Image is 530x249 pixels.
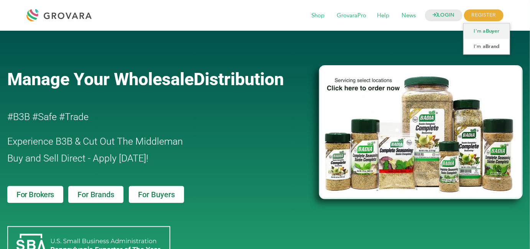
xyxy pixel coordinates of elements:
h2: #B3B #Safe #Trade [7,109,275,125]
b: Buyer [486,28,499,35]
a: For Buyers [129,186,184,203]
a: Shop [306,12,330,20]
span: Buy and Sell Direct - Apply [DATE]! [7,153,148,164]
span: For Brokers [16,191,54,198]
span: GrovaraPro [331,8,372,23]
span: Experience B3B & Cut Out The Middleman [7,136,183,147]
a: LOGIN [425,10,463,21]
span: News [396,8,421,23]
span: Distribution [194,69,284,89]
span: For Brands [77,191,114,198]
span: REGISTER [464,10,504,21]
a: For Brands [68,186,123,203]
a: I'm aBuyer [464,24,510,39]
span: Help [372,8,395,23]
span: For Buyers [138,191,175,198]
a: For Brokers [7,186,63,203]
span: Manage Your Wholesale [7,69,194,89]
a: Help [372,12,395,20]
b: Brand [486,43,499,50]
a: News [396,12,421,20]
a: I'm aBrand [464,39,510,54]
a: GrovaraPro [331,12,372,20]
a: Manage Your WholesaleDistribution [7,69,306,89]
span: Shop [306,8,330,23]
